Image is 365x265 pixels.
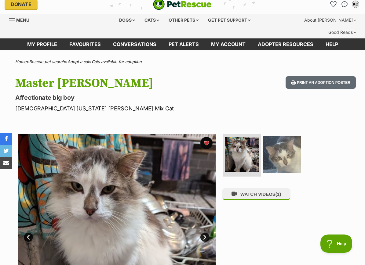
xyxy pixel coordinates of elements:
a: Help [319,38,344,50]
a: Cats available for adoption [92,59,142,64]
img: Photo of Master Leo [225,137,259,172]
button: favourite [200,137,213,149]
div: KC [352,1,359,7]
p: Affectionate big boy [15,93,223,102]
div: Dogs [115,14,139,26]
a: Adopter resources [252,38,319,50]
div: Get pet support [204,14,255,26]
div: Other pets [164,14,203,26]
button: WATCH VIDEOS(1) [222,188,290,200]
img: Photo of Master Leo [263,136,301,173]
div: Good Reads [324,26,360,38]
a: Adopt a cat [68,59,89,64]
div: Cats [140,14,163,26]
a: Prev [24,233,33,242]
h1: Master [PERSON_NAME] [15,76,223,90]
a: Menu [9,14,34,25]
a: conversations [107,38,162,50]
span: (1) [276,192,281,197]
p: [DEMOGRAPHIC_DATA] [US_STATE] [PERSON_NAME] Mix Cat [15,104,223,113]
a: Next [200,233,210,242]
a: My account [205,38,252,50]
a: Rescue pet search [29,59,65,64]
a: My profile [21,38,63,50]
span: Menu [16,17,29,23]
a: Pet alerts [162,38,205,50]
div: About [PERSON_NAME] [300,14,360,26]
button: Print an adoption poster [286,76,356,89]
iframe: Help Scout Beacon - Open [320,235,353,253]
img: chat-41dd97257d64d25036548639549fe6c8038ab92f7586957e7f3b1b290dea8141.svg [341,1,348,7]
a: Favourites [63,38,107,50]
a: Home [15,59,27,64]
